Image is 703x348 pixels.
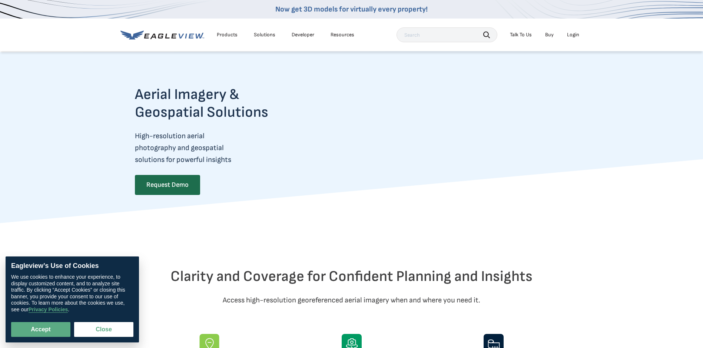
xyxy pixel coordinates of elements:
div: Products [217,32,238,38]
a: Privacy Policies [29,306,68,313]
input: Search [397,27,497,42]
h2: Aerial Imagery & Geospatial Solutions [135,86,297,121]
a: Request Demo [135,175,200,195]
div: Eagleview’s Use of Cookies [11,262,133,270]
p: Access high-resolution georeferenced aerial imagery when and where you need it. [135,294,568,306]
h2: Clarity and Coverage for Confident Planning and Insights [135,268,568,285]
a: Developer [292,32,314,38]
a: Buy [545,32,554,38]
div: Solutions [254,32,275,38]
div: Talk To Us [510,32,532,38]
div: Login [567,32,579,38]
a: Now get 3D models for virtually every property! [275,5,428,14]
div: We use cookies to enhance your experience, to display customized content, and to analyze site tra... [11,274,133,313]
p: High-resolution aerial photography and geospatial solutions for powerful insights [135,130,297,166]
button: Close [74,322,133,337]
div: Resources [331,32,354,38]
button: Accept [11,322,70,337]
